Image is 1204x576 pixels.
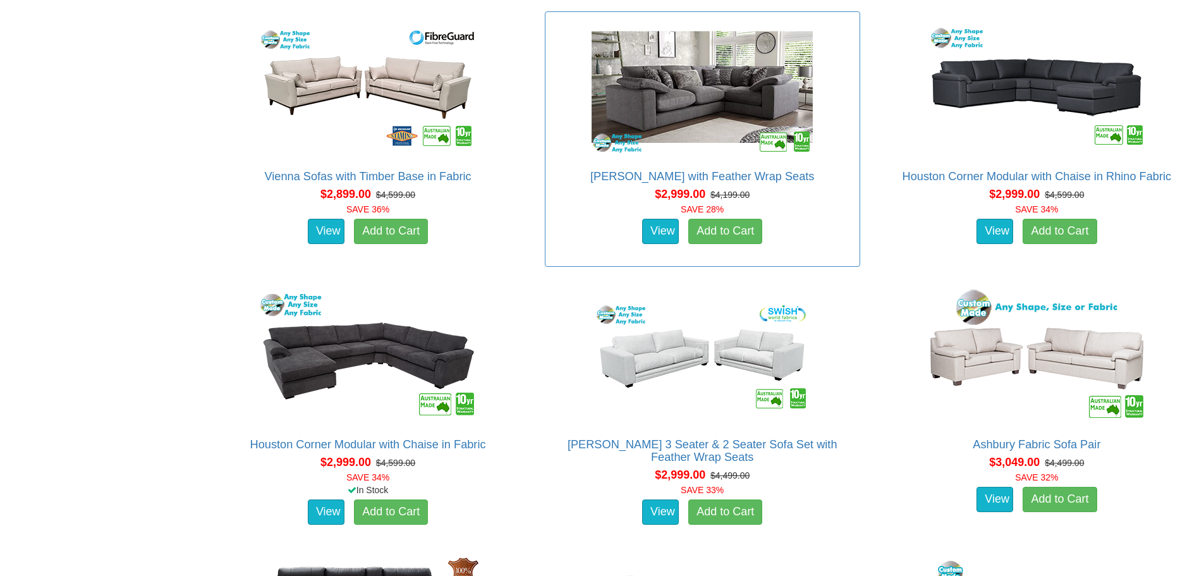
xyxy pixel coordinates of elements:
[710,190,750,200] del: $4,199.00
[642,219,679,244] a: View
[568,438,837,463] a: [PERSON_NAME] 3 Seater & 2 Seater Sofa Set with Feather Wrap Seats
[320,456,371,469] span: $2,999.00
[1015,204,1058,214] font: SAVE 34%
[354,219,428,244] a: Add to Cart
[250,438,486,451] a: Houston Corner Modular with Chaise in Fabric
[681,485,724,495] font: SAVE 33%
[320,188,371,200] span: $2,899.00
[976,219,1013,244] a: View
[1023,219,1097,244] a: Add to Cart
[655,188,705,200] span: $2,999.00
[642,499,679,525] a: View
[346,472,389,482] font: SAVE 34%
[590,170,814,183] a: [PERSON_NAME] with Feather Wrap Seats
[989,188,1040,200] span: $2,999.00
[976,487,1013,512] a: View
[354,499,428,525] a: Add to Cart
[973,438,1100,451] a: Ashbury Fabric Sofa Pair
[655,469,705,481] span: $2,999.00
[376,190,415,200] del: $4,599.00
[264,170,471,183] a: Vienna Sofas with Timber Base in Fabric
[1023,487,1097,512] a: Add to Cart
[254,286,482,426] img: Houston Corner Modular with Chaise in Fabric
[207,484,528,496] div: In Stock
[903,170,1172,183] a: Houston Corner Modular with Chaise in Rhino Fabric
[688,499,762,525] a: Add to Cart
[923,286,1150,426] img: Ashbury Fabric Sofa Pair
[308,499,344,525] a: View
[688,219,762,244] a: Add to Cart
[588,286,816,426] img: Erika 3 Seater & 2 Seater Sofa Set with Feather Wrap Seats
[588,18,816,157] img: Erika Corner with Feather Wrap Seats
[1045,458,1084,468] del: $4,499.00
[989,456,1040,469] span: $3,049.00
[923,18,1150,157] img: Houston Corner Modular with Chaise in Rhino Fabric
[308,219,344,244] a: View
[681,204,724,214] font: SAVE 28%
[346,204,389,214] font: SAVE 36%
[376,458,415,468] del: $4,599.00
[1015,472,1058,482] font: SAVE 32%
[254,18,482,157] img: Vienna Sofas with Timber Base in Fabric
[710,470,750,481] del: $4,499.00
[1045,190,1084,200] del: $4,599.00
